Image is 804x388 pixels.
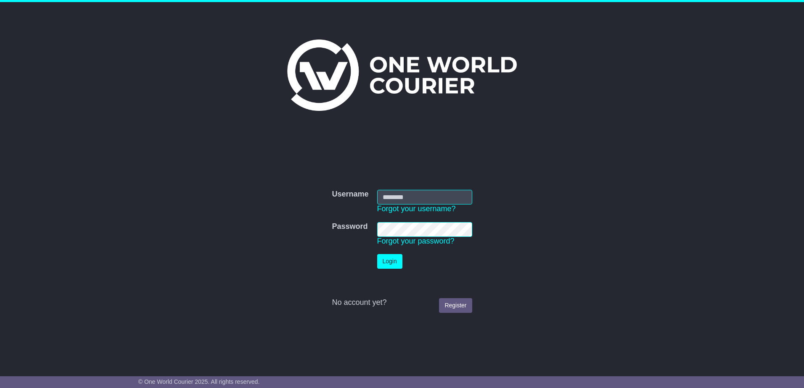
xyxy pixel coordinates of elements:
a: Register [439,298,472,313]
label: Password [332,222,368,231]
div: No account yet? [332,298,472,307]
button: Login [377,254,402,269]
span: © One World Courier 2025. All rights reserved. [138,378,260,385]
img: One World [287,39,517,111]
label: Username [332,190,368,199]
a: Forgot your username? [377,204,456,213]
a: Forgot your password? [377,237,455,245]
